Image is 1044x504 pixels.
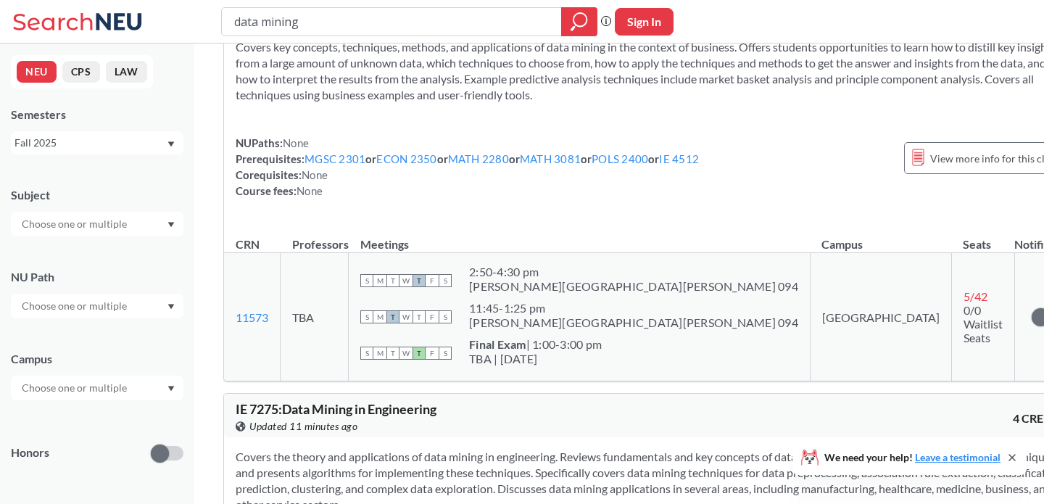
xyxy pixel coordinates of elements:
[360,310,373,323] span: S
[376,152,436,165] a: ECON 2350
[592,152,648,165] a: POLS 2400
[964,289,987,303] span: 5 / 42
[469,315,798,330] div: [PERSON_NAME][GEOGRAPHIC_DATA][PERSON_NAME] 094
[11,187,183,203] div: Subject
[951,222,1014,253] th: Seats
[469,337,602,352] div: | 1:00-3:00 pm
[11,212,183,236] div: Dropdown arrow
[439,347,452,360] span: S
[448,152,509,165] a: MATH 2280
[469,337,526,351] b: Final Exam
[304,152,365,165] a: MGSC 2301
[386,274,399,287] span: T
[236,401,436,417] span: IE 7275 : Data Mining in Engineering
[11,107,183,123] div: Semesters
[824,453,1000,463] span: We need your help!
[571,12,588,32] svg: magnifying glass
[426,347,439,360] span: F
[11,294,183,318] div: Dropdown arrow
[167,304,175,310] svg: Dropdown arrow
[236,236,260,252] div: CRN
[915,451,1000,463] a: Leave a testimonial
[167,222,175,228] svg: Dropdown arrow
[413,310,426,323] span: T
[233,9,551,34] input: Class, professor, course number, "phrase"
[302,168,328,181] span: None
[281,222,349,253] th: Professors
[349,222,811,253] th: Meetings
[360,274,373,287] span: S
[360,347,373,360] span: S
[373,347,386,360] span: M
[281,253,349,381] td: TBA
[439,310,452,323] span: S
[11,131,183,154] div: Fall 2025Dropdown arrow
[386,310,399,323] span: T
[17,61,57,83] button: NEU
[11,351,183,367] div: Campus
[297,184,323,197] span: None
[810,222,951,253] th: Campus
[439,274,452,287] span: S
[106,61,147,83] button: LAW
[399,347,413,360] span: W
[426,274,439,287] span: F
[373,274,386,287] span: M
[964,303,1003,344] span: 0/0 Waitlist Seats
[413,347,426,360] span: T
[62,61,100,83] button: CPS
[11,376,183,400] div: Dropdown arrow
[11,445,49,461] p: Honors
[520,152,581,165] a: MATH 3081
[14,215,136,233] input: Choose one or multiple
[249,418,357,434] span: Updated 11 minutes ago
[373,310,386,323] span: M
[469,352,602,366] div: TBA | [DATE]
[11,269,183,285] div: NU Path
[426,310,439,323] span: F
[236,310,268,324] a: 11573
[561,7,597,36] div: magnifying glass
[469,265,798,279] div: 2:50 - 4:30 pm
[413,274,426,287] span: T
[615,8,674,36] button: Sign In
[399,310,413,323] span: W
[386,347,399,360] span: T
[167,386,175,392] svg: Dropdown arrow
[236,135,699,199] div: NUPaths: Prerequisites: or or or or or Corequisites: Course fees:
[14,297,136,315] input: Choose one or multiple
[469,301,798,315] div: 11:45 - 1:25 pm
[14,379,136,397] input: Choose one or multiple
[167,141,175,147] svg: Dropdown arrow
[810,253,951,381] td: [GEOGRAPHIC_DATA]
[14,135,166,151] div: Fall 2025
[469,279,798,294] div: [PERSON_NAME][GEOGRAPHIC_DATA][PERSON_NAME] 094
[399,274,413,287] span: W
[659,152,699,165] a: IE 4512
[283,136,309,149] span: None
